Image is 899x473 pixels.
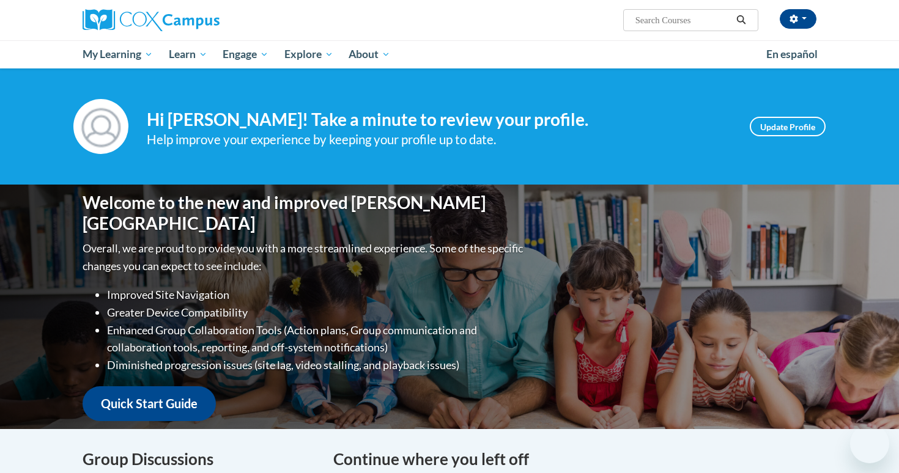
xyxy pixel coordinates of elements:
[169,47,207,62] span: Learn
[766,48,818,61] span: En español
[750,117,826,136] a: Update Profile
[75,40,161,68] a: My Learning
[83,9,220,31] img: Cox Campus
[147,130,731,150] div: Help improve your experience by keeping your profile up to date.
[64,40,835,68] div: Main menu
[341,40,399,68] a: About
[83,193,526,233] h1: Welcome to the new and improved [PERSON_NAME][GEOGRAPHIC_DATA]
[83,9,315,31] a: Cox Campus
[758,42,826,67] a: En español
[215,40,276,68] a: Engage
[147,109,731,130] h4: Hi [PERSON_NAME]! Take a minute to review your profile.
[276,40,341,68] a: Explore
[284,47,333,62] span: Explore
[634,13,732,28] input: Search Courses
[73,99,128,154] img: Profile Image
[107,356,526,374] li: Diminished progression issues (site lag, video stalling, and playback issues)
[732,13,750,28] button: Search
[333,447,816,471] h4: Continue where you left off
[850,424,889,463] iframe: Button to launch messaging window
[349,47,390,62] span: About
[83,240,526,275] p: Overall, we are proud to provide you with a more streamlined experience. Some of the specific cha...
[107,286,526,304] li: Improved Site Navigation
[83,47,153,62] span: My Learning
[107,321,526,357] li: Enhanced Group Collaboration Tools (Action plans, Group communication and collaboration tools, re...
[223,47,268,62] span: Engage
[83,386,216,421] a: Quick Start Guide
[107,304,526,321] li: Greater Device Compatibility
[780,9,816,29] button: Account Settings
[83,447,315,471] h4: Group Discussions
[161,40,215,68] a: Learn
